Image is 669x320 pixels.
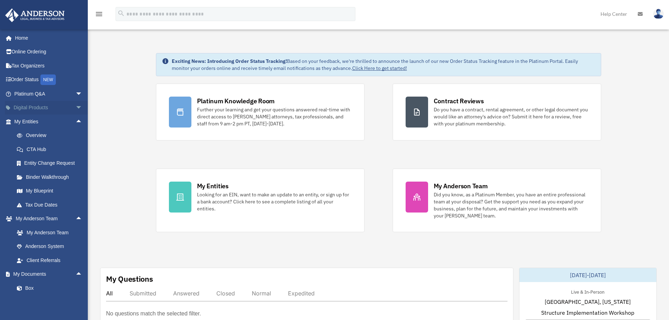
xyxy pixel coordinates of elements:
div: Further your learning and get your questions answered real-time with direct access to [PERSON_NAM... [197,106,352,127]
div: Did you know, as a Platinum Member, you have an entire professional team at your disposal? Get th... [434,191,588,219]
div: My Anderson Team [434,182,488,190]
div: [DATE]-[DATE] [519,268,656,282]
a: menu [95,12,103,18]
div: All [106,290,113,297]
img: Anderson Advisors Platinum Portal [3,8,67,22]
div: Live & In-Person [565,288,610,295]
div: Looking for an EIN, want to make an update to an entity, or sign up for a bank account? Click her... [197,191,352,212]
div: Normal [252,290,271,297]
div: Answered [173,290,199,297]
a: Entity Change Request [10,156,93,170]
div: NEW [40,74,56,85]
a: Home [5,31,90,45]
a: My Anderson Team Did you know, as a Platinum Member, you have an entire professional team at your... [393,169,601,232]
a: Meeting Minutes [10,295,93,309]
img: User Pic [653,9,664,19]
div: Based on your feedback, we're thrilled to announce the launch of our new Order Status Tracking fe... [172,58,595,72]
a: Binder Walkthrough [10,170,93,184]
div: Do you have a contract, rental agreement, or other legal document you would like an attorney's ad... [434,106,588,127]
span: arrow_drop_up [76,267,90,282]
a: My Entitiesarrow_drop_up [5,115,93,129]
a: Click Here to get started! [352,65,407,71]
div: Expedited [288,290,315,297]
p: No questions match the selected filter. [106,309,201,319]
span: Structure Implementation Workshop [541,308,634,317]
a: Tax Organizers [5,59,93,73]
a: My Entities Looking for an EIN, want to make an update to an entity, or sign up for a bank accoun... [156,169,365,232]
i: menu [95,10,103,18]
a: My Blueprint [10,184,93,198]
a: Platinum Q&Aarrow_drop_down [5,87,93,101]
a: Client Referrals [10,253,93,267]
span: arrow_drop_down [76,87,90,101]
div: My Entities [197,182,229,190]
a: Platinum Knowledge Room Further your learning and get your questions answered real-time with dire... [156,84,365,141]
div: Contract Reviews [434,97,484,105]
a: Digital Productsarrow_drop_down [5,101,93,115]
a: Anderson System [10,240,93,254]
span: arrow_drop_up [76,115,90,129]
a: Online Ordering [5,45,93,59]
a: Overview [10,129,93,143]
a: Box [10,281,93,295]
div: Submitted [130,290,156,297]
div: My Questions [106,274,153,284]
div: Closed [216,290,235,297]
a: My Anderson Teamarrow_drop_up [5,212,93,226]
div: Platinum Knowledge Room [197,97,275,105]
a: My Documentsarrow_drop_up [5,267,93,281]
strong: Exciting News: Introducing Order Status Tracking! [172,58,287,64]
span: arrow_drop_up [76,212,90,226]
a: My Anderson Team [10,226,93,240]
a: Order StatusNEW [5,73,93,87]
i: search [117,9,125,17]
a: Contract Reviews Do you have a contract, rental agreement, or other legal document you would like... [393,84,601,141]
a: CTA Hub [10,142,93,156]
a: Tax Due Dates [10,198,93,212]
span: arrow_drop_down [76,101,90,115]
span: [GEOGRAPHIC_DATA], [US_STATE] [545,298,631,306]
